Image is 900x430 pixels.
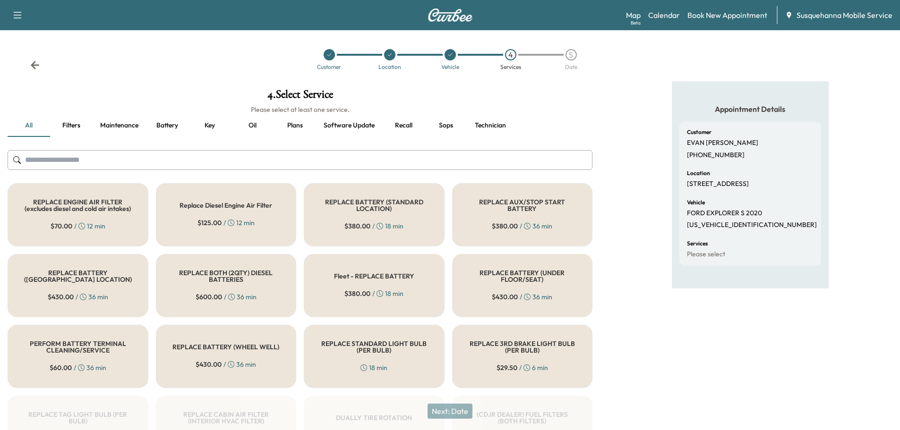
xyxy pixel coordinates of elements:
span: $ 380.00 [344,289,370,298]
h6: Customer [687,129,711,135]
div: / 18 min [344,221,403,231]
h5: Appointment Details [679,104,821,114]
button: Plans [274,114,316,137]
h6: Please select at least one service. [8,105,592,114]
h5: REPLACE ENGINE AIR FILTER (excludes diesel and cold air intakes) [23,199,133,212]
h5: REPLACE BATTERY (STANDARD LOCATION) [319,199,429,212]
button: Technician [467,114,514,137]
div: Beta [631,19,641,26]
h5: REPLACE STANDARD LIGHT BULB (PER BULB) [319,340,429,354]
h6: Location [687,170,710,176]
div: / 12 min [51,221,105,231]
button: Maintenance [93,114,146,137]
button: Oil [231,114,274,137]
button: Sops [425,114,467,137]
div: 5 [566,49,577,60]
button: Filters [50,114,93,137]
p: [STREET_ADDRESS] [687,180,749,188]
div: Location [378,64,401,70]
div: / 36 min [50,363,106,372]
h5: REPLACE 3RD BRAKE LIGHT BULB (PER BULB) [468,340,577,354]
span: $ 600.00 [196,292,222,302]
button: Recall [382,114,425,137]
div: 4 [505,49,516,60]
div: Services [500,64,521,70]
h6: Vehicle [687,200,705,205]
h5: PERFORM BATTERY TERMINAL CLEANING/SERVICE [23,340,133,354]
h5: REPLACE AUX/STOP START BATTERY [468,199,577,212]
div: Back [30,60,40,70]
div: / 6 min [497,363,548,372]
span: $ 29.50 [497,363,517,372]
div: / 36 min [196,360,256,369]
h5: REPLACE BATTERY (UNDER FLOOR/SEAT) [468,270,577,283]
button: Software update [316,114,382,137]
h5: REPLACE BOTH (2QTY) DIESEL BATTERIES [171,270,281,283]
div: / 36 min [492,221,552,231]
a: Calendar [648,9,680,21]
span: $ 430.00 [196,360,222,369]
p: FORD EXPLORER S 2020 [687,209,762,218]
div: Date [565,64,577,70]
div: basic tabs example [8,114,592,137]
h1: 4 . Select Service [8,89,592,105]
h5: Fleet - REPLACE BATTERY [334,273,414,279]
p: [US_VEHICLE_IDENTIFICATION_NUMBER] [687,221,817,229]
p: EVAN [PERSON_NAME] [687,139,758,147]
span: $ 70.00 [51,221,72,231]
a: Book New Appointment [687,9,767,21]
span: $ 380.00 [344,221,370,231]
a: MapBeta [626,9,641,21]
button: Key [189,114,231,137]
div: / 12 min [197,218,255,228]
div: / 36 min [492,292,552,302]
span: $ 430.00 [48,292,74,302]
div: / 36 min [196,292,257,302]
p: [PHONE_NUMBER] [687,151,745,160]
span: Susquehanna Mobile Service [797,9,892,21]
span: $ 125.00 [197,218,222,228]
img: Curbee Logo [428,8,473,22]
span: $ 60.00 [50,363,72,372]
h6: Services [687,241,708,246]
h5: Replace Diesel Engine Air Filter [180,202,272,209]
div: Customer [317,64,341,70]
h5: REPLACE BATTERY (WHEEL WELL) [172,344,279,350]
button: Battery [146,114,189,137]
p: Please select [687,250,725,259]
button: all [8,114,50,137]
div: / 18 min [344,289,403,298]
span: $ 380.00 [492,221,518,231]
span: $ 430.00 [492,292,518,302]
div: 18 min [360,363,387,372]
div: Vehicle [441,64,459,70]
h5: REPLACE BATTERY ([GEOGRAPHIC_DATA] LOCATION) [23,270,133,283]
div: / 36 min [48,292,108,302]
